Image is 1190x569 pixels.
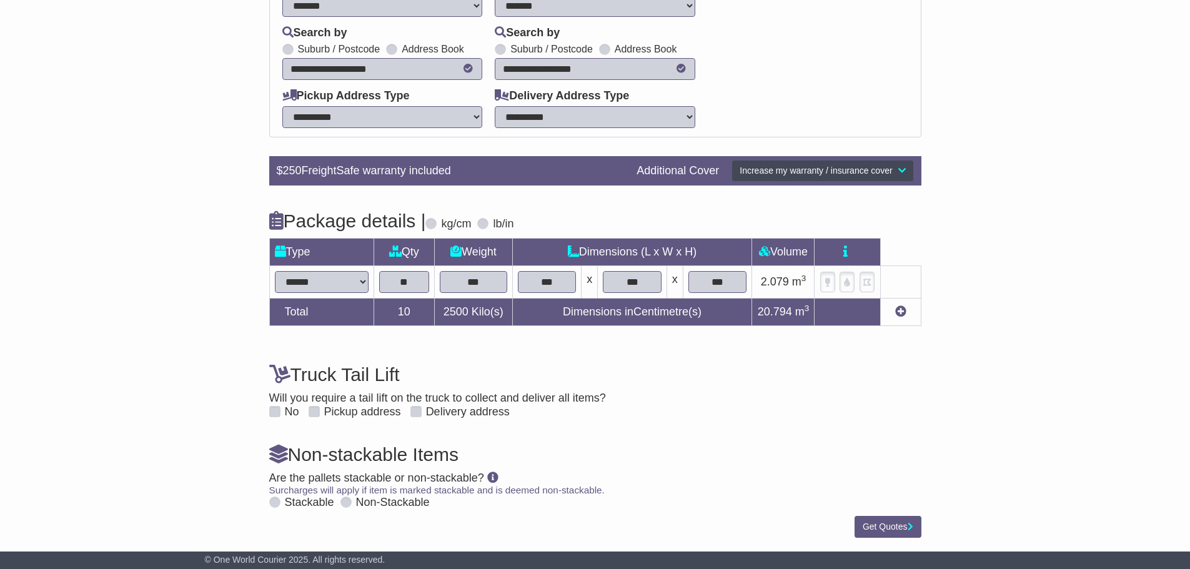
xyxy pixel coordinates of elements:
td: Dimensions (L x W x H) [512,238,752,265]
h4: Truck Tail Lift [269,364,921,385]
div: $ FreightSafe warranty included [270,164,631,178]
span: 2500 [444,305,469,318]
td: x [582,265,598,298]
td: Qty [374,238,435,265]
td: 10 [374,298,435,325]
label: Suburb / Postcode [298,43,380,55]
label: Non-Stackable [356,496,430,510]
label: Address Book [615,43,677,55]
div: Surcharges will apply if item is marked stackable and is deemed non-stackable. [269,485,921,496]
button: Increase my warranty / insurance cover [731,160,913,182]
td: Total [269,298,374,325]
td: x [667,265,683,298]
span: 2.079 [761,275,789,288]
div: Additional Cover [630,164,725,178]
label: lb/in [493,217,513,231]
td: Kilo(s) [435,298,513,325]
sup: 3 [805,304,810,313]
span: © One World Courier 2025. All rights reserved. [205,555,385,565]
label: Search by [282,26,347,40]
label: Address Book [402,43,464,55]
label: Suburb / Postcode [510,43,593,55]
label: Pickup Address Type [282,89,410,103]
td: Type [269,238,374,265]
td: Dimensions in Centimetre(s) [512,298,752,325]
td: Volume [752,238,815,265]
div: Will you require a tail lift on the truck to collect and deliver all items? [263,358,928,419]
span: 20.794 [758,305,792,318]
span: m [792,275,806,288]
span: Increase my warranty / insurance cover [740,166,892,176]
button: Get Quotes [855,516,921,538]
sup: 3 [801,274,806,283]
label: Stackable [285,496,334,510]
label: kg/cm [441,217,471,231]
span: Are the pallets stackable or non-stackable? [269,472,484,484]
h4: Package details | [269,210,426,231]
label: Delivery address [426,405,510,419]
a: Add new item [895,305,906,318]
td: Weight [435,238,513,265]
span: m [795,305,810,318]
label: No [285,405,299,419]
label: Delivery Address Type [495,89,629,103]
span: 250 [283,164,302,177]
h4: Non-stackable Items [269,444,921,465]
label: Pickup address [324,405,401,419]
label: Search by [495,26,560,40]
